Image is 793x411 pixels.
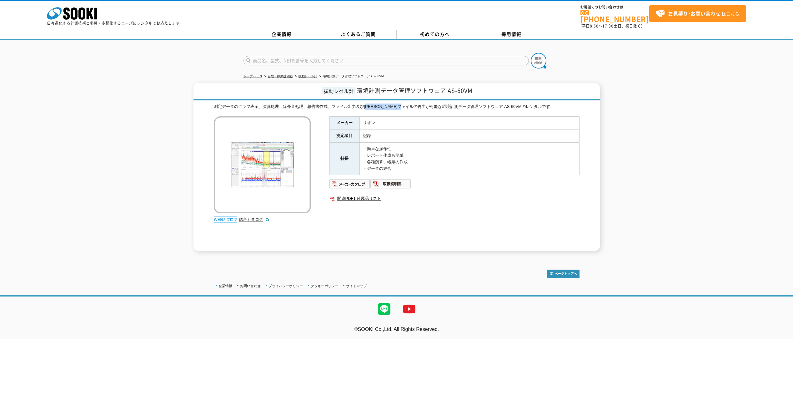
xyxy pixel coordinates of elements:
a: 企業情報 [243,30,320,39]
a: 取扱説明書 [370,183,411,188]
p: 日々進化する計測技術と多種・多様化するニーズにレンタルでお応えします。 [47,21,184,25]
a: お見積り･お問い合わせはこちら [649,5,746,22]
a: 音響・振動計測器 [268,74,293,78]
span: 初めての方へ [420,31,450,38]
img: YouTube [397,297,422,322]
a: メーカーカタログ [329,183,370,188]
a: [PHONE_NUMBER] [580,10,649,23]
td: 記録 [359,129,579,143]
td: ・簡単な操作性 ・レポート作成も簡単 ・各種演算、帳票の作成 ・データの結合 [359,143,579,175]
a: テストMail [769,333,793,338]
div: 測定データのグラフ表示、演算処理、除外音処理、報告書作成、ファイル出力及び[PERSON_NAME]ファイルの再生が可能な環境計測データ管理ソフトウェア AS-60VMのレンタルです。 [214,104,580,110]
th: メーカー [329,116,359,129]
a: 総合カタログ [239,217,269,222]
img: btn_search.png [531,53,546,68]
span: 振動レベル計 [322,87,355,94]
img: 取扱説明書 [370,179,411,189]
img: メーカーカタログ [329,179,370,189]
a: 初めての方へ [397,30,473,39]
a: 振動レベル計 [299,74,317,78]
th: 特長 [329,143,359,175]
a: よくあるご質問 [320,30,397,39]
span: 17:30 [602,23,614,29]
a: 採用情報 [473,30,550,39]
span: (平日 ～ 土日、祝日除く) [580,23,642,29]
a: トップページ [243,74,262,78]
li: 環境計測データ管理ソフトウェア AS-60VM [318,73,384,80]
th: 測定項目 [329,129,359,143]
td: リオン [359,116,579,129]
a: 企業情報 [218,284,232,288]
img: トップページへ [547,270,580,278]
a: クッキーポリシー [311,284,338,288]
a: お問い合わせ [240,284,261,288]
a: サイトマップ [346,284,367,288]
img: 環境計測データ管理ソフトウェア AS-60VM [214,116,311,213]
a: 関連PDF1 付属品リスト [329,195,580,203]
img: webカタログ [214,216,237,223]
a: プライバシーポリシー [269,284,303,288]
input: 商品名、型式、NETIS番号を入力してください [243,56,529,65]
img: LINE [372,297,397,322]
span: お電話でのお問い合わせは [580,5,649,9]
span: 8:50 [590,23,599,29]
span: 環境計測データ管理ソフトウェア AS-60VM [357,86,473,95]
span: はこちら [655,9,739,18]
strong: お見積り･お問い合わせ [668,10,720,17]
